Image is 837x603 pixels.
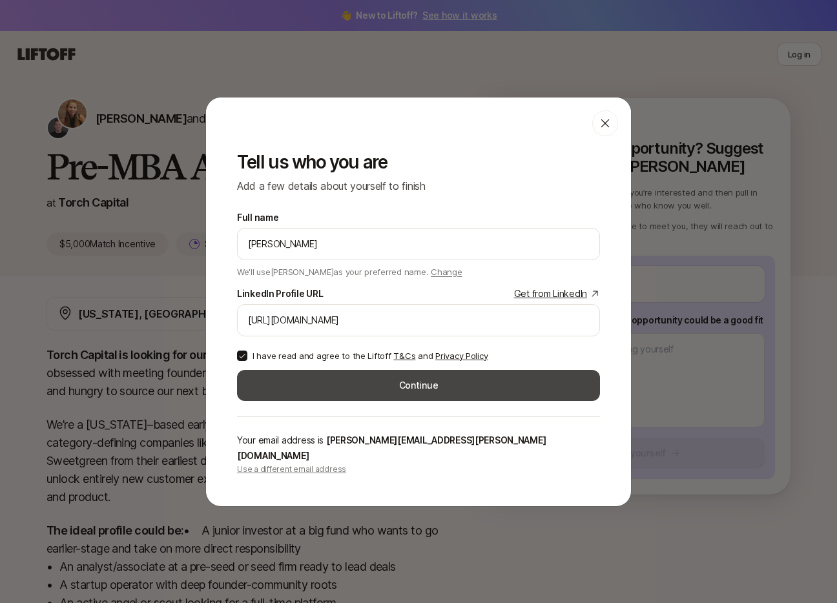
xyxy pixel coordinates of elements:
p: Your email address is [237,433,600,464]
div: LinkedIn Profile URL [237,286,323,301]
button: I have read and agree to the Liftoff T&Cs and Privacy Policy [237,351,247,361]
p: Tell us who you are [237,152,600,172]
label: Full name [237,210,278,225]
a: T&Cs [393,351,415,361]
button: Continue [237,370,600,401]
p: We'll use [PERSON_NAME] as your preferred name. [237,263,462,278]
a: Get from LinkedIn [514,286,600,301]
p: Use a different email address [237,464,600,475]
p: Add a few details about yourself to finish [237,178,600,194]
span: [PERSON_NAME][EMAIL_ADDRESS][PERSON_NAME][DOMAIN_NAME] [237,434,546,461]
span: Change [431,267,462,277]
a: Privacy Policy [435,351,488,361]
input: e.g. Melanie Perkins [248,236,589,252]
p: I have read and agree to the Liftoff and [253,349,488,362]
input: e.g. https://www.linkedin.com/in/melanie-perkins [248,312,589,328]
